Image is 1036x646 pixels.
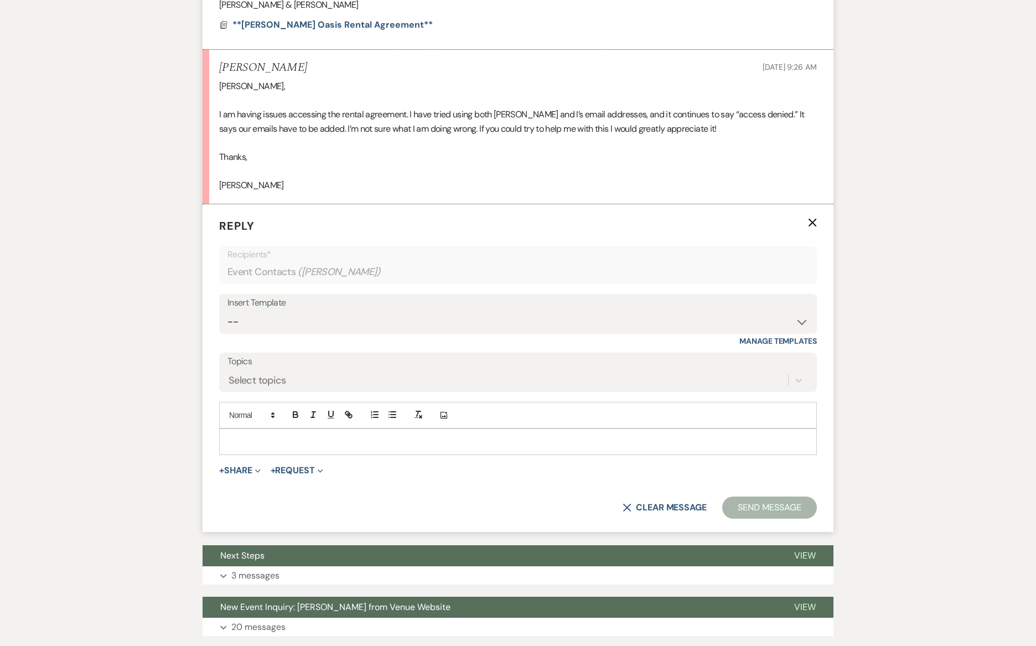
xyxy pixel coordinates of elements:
p: I am having issues accessing the rental agreement. I have tried using both [PERSON_NAME] and I’s ... [219,107,817,136]
button: Clear message [623,503,707,512]
div: Event Contacts [227,261,809,283]
button: 20 messages [203,618,833,637]
span: [DATE] 9:26 AM [763,62,817,72]
button: 3 messages [203,566,833,585]
span: **[PERSON_NAME] Oasis Rental Agreement** [232,19,433,30]
button: Share [219,466,261,475]
button: **[PERSON_NAME] Oasis Rental Agreement** [232,18,436,32]
span: ( [PERSON_NAME] ) [298,265,381,280]
p: [PERSON_NAME], [219,79,817,94]
span: + [271,466,276,475]
p: 3 messages [231,569,279,583]
button: New Event Inquiry: [PERSON_NAME] from Venue Website [203,597,776,618]
span: View [794,550,816,561]
span: Next Steps [220,550,265,561]
button: Request [271,466,323,475]
a: Manage Templates [739,336,817,346]
button: View [776,545,833,566]
p: Recipients* [227,247,809,262]
span: + [219,466,224,475]
p: 20 messages [231,620,286,634]
div: Insert Template [227,295,809,311]
span: View [794,601,816,613]
span: New Event Inquiry: [PERSON_NAME] from Venue Website [220,601,450,613]
button: View [776,597,833,618]
button: Next Steps [203,545,776,566]
p: [PERSON_NAME] [219,178,817,193]
label: Topics [227,354,809,370]
p: Thanks, [219,150,817,164]
div: Select topics [229,373,286,388]
button: Send Message [722,497,817,519]
h5: [PERSON_NAME] [219,61,307,75]
span: Reply [219,219,255,233]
